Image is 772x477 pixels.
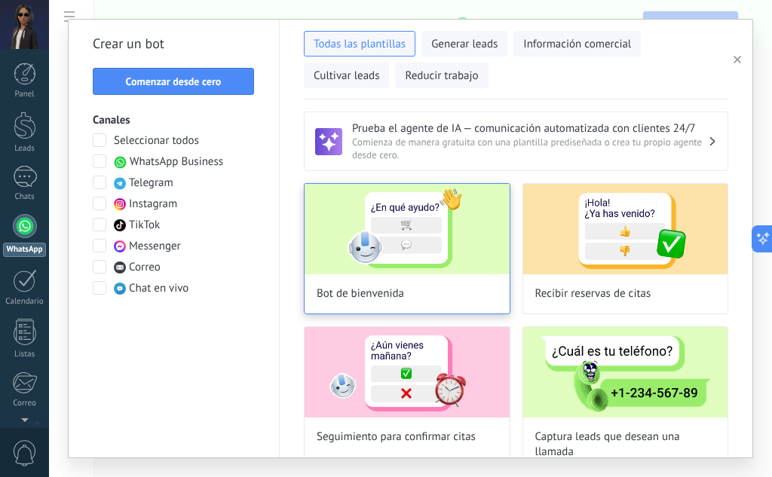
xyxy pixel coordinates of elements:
span: Recibir reservas de citas [535,286,651,301]
span: WhatsApp Business [130,154,223,170]
h3: Prueba el agente de IA — comunicación automatizada con clientes 24/7 [352,121,708,136]
span: Generar leads [431,37,498,52]
span: Bot de bienvenida [317,286,404,301]
span: Telegram [129,176,173,191]
span: Messenger [129,239,181,254]
div: Correo [3,399,47,408]
span: Todas las plantillas [314,37,406,52]
img: Seguimiento para confirmar citas [305,327,510,417]
button: Todas las plantillas [304,31,415,57]
img: Bot de bienvenida [305,184,510,274]
span: Seguimiento para confirmar citas [317,430,476,445]
span: Información comercial [523,37,631,52]
span: Chat en vivo [129,281,188,296]
span: Instagram [129,197,177,212]
img: Captura leads que desean una llamada [523,327,728,417]
h3: Canales [93,113,255,127]
span: Seleccionar todos [114,133,199,148]
button: Información comercial [513,31,641,57]
img: Recibir reservas de citas [523,184,728,274]
div: Leads [3,144,47,154]
div: Listas [3,350,47,359]
button: Comenzar desde cero [93,68,254,95]
span: Cultivar leads [314,69,379,84]
div: WhatsApp [3,243,46,257]
span: Correo [129,260,161,275]
span: Captura leads que desean una llamada [535,430,716,460]
button: Cultivar leads [304,63,389,88]
span: Comenzar desde cero [126,76,222,87]
button: Generar leads [421,31,507,57]
span: Comienza de manera gratuita con una plantilla prediseñada o crea tu propio agente desde cero. [352,136,708,161]
h2: Crear un bot [93,32,255,56]
span: Reducir trabajo [405,69,478,84]
button: Reducir trabajo [395,63,488,88]
div: Panel [3,90,47,99]
span: TikTok [129,218,160,233]
div: Chats [3,192,47,202]
div: Calendario [3,297,47,307]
